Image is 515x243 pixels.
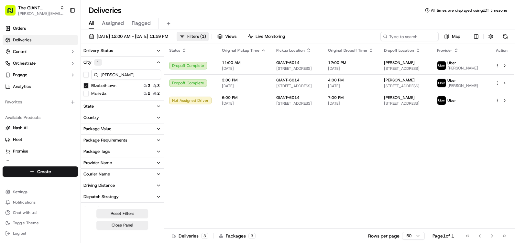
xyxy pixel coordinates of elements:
div: Deliveries [172,233,208,239]
span: All times are displayed using EDT timezone [431,8,507,13]
span: Uber [447,78,456,83]
span: Orders [13,26,26,31]
button: Driving Distance [81,180,164,191]
div: 💻 [55,94,60,100]
h1: Deliveries [89,5,122,16]
span: Settings [13,189,27,195]
div: Package Value [83,126,111,132]
div: Provider Name [83,160,112,166]
div: 📗 [6,94,12,100]
a: Analytics [3,81,78,92]
span: Nash AI [13,125,27,131]
span: GIANT-6014 [276,60,300,65]
span: GIANT-6014 [276,78,300,83]
span: [STREET_ADDRESS] [276,83,318,89]
button: Provider Name [81,157,164,168]
span: Knowledge Base [13,94,49,100]
span: ( 1 ) [200,34,206,39]
span: [PERSON_NAME] [384,78,415,83]
input: Got a question? Start typing here... [17,42,116,48]
a: Nash AI [5,125,75,131]
span: Original Pickup Time [222,48,259,53]
span: [DATE] [328,66,374,71]
span: [STREET_ADDRESS] [384,101,427,106]
p: Welcome 👋 [6,26,118,36]
span: [DATE] [328,101,374,106]
span: 7:00 PM [328,95,374,100]
button: Country [81,112,164,123]
button: Package Tags [81,146,164,157]
span: [STREET_ADDRESS] [276,66,318,71]
div: 3 [201,233,208,239]
button: Filters(1) [177,32,209,41]
span: [STREET_ADDRESS] [384,66,427,71]
div: 1 [94,59,102,66]
div: Start new chat [22,62,106,68]
div: Action [495,48,509,53]
span: Original Dropoff Time [328,48,367,53]
button: Orchestrate [3,58,78,69]
span: Flagged [132,19,151,27]
a: 💻API Documentation [52,91,106,103]
span: Views [225,34,236,39]
span: [DATE] [222,83,266,89]
span: [PERSON_NAME] [447,83,478,88]
button: Refresh [501,32,510,41]
span: [PERSON_NAME] [447,66,478,71]
span: [DATE] 12:00 AM - [DATE] 11:59 PM [97,34,168,39]
button: The GIANT Company [18,5,57,11]
button: Start new chat [110,64,118,71]
span: Pylon [64,110,78,114]
div: Country [83,115,99,121]
span: Filters [187,34,206,39]
span: All [89,19,94,27]
span: Notifications [13,200,36,205]
span: Analytics [13,84,31,90]
a: Fleet [5,137,75,143]
span: 12:00 PM [328,60,374,65]
button: Created By [81,203,164,214]
div: State [83,103,94,109]
span: 4:00 PM [328,78,374,83]
a: Product Catalog [5,160,75,166]
span: 2 [157,91,160,96]
span: Orchestrate [13,60,36,66]
button: [DATE] 12:00 AM - [DATE] 11:59 PM [86,32,171,41]
div: Package Requirements [83,137,127,143]
span: [DATE] [222,66,266,71]
span: Dropoff Location [384,48,414,53]
a: Deliveries [3,35,78,45]
img: profile_uber_ahold_partner.png [437,79,446,87]
span: 3 [148,83,150,88]
button: Engage [3,70,78,80]
span: [STREET_ADDRESS] [384,83,427,89]
span: Promise [13,148,28,154]
button: Chat with us! [3,208,78,217]
span: Log out [13,231,26,236]
a: Powered byPylon [46,109,78,114]
span: [DATE] [222,101,266,106]
div: City [83,59,102,66]
img: profile_uber_ahold_partner.png [437,96,446,105]
img: profile_uber_ahold_partner.png [437,61,446,70]
span: Uber [447,98,456,103]
button: Notifications [3,198,78,207]
button: Nash AI [3,123,78,133]
button: Toggle Theme [3,218,78,227]
button: Package Value [81,123,164,134]
button: Create [3,166,78,177]
button: Package Requirements [81,135,164,146]
button: Log out [3,229,78,238]
button: Reset Filters [96,209,148,218]
div: Dispatch Strategy [83,194,119,200]
button: Views [214,32,239,41]
button: Courier Name [81,169,164,180]
div: Available Products [3,112,78,123]
span: Control [13,49,27,55]
span: Product Catalog [13,160,44,166]
span: [DATE] [328,83,374,89]
span: [PERSON_NAME] [384,95,415,100]
span: Fleet [13,137,22,143]
span: Toggle Theme [13,220,39,226]
span: 2 [148,91,150,96]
